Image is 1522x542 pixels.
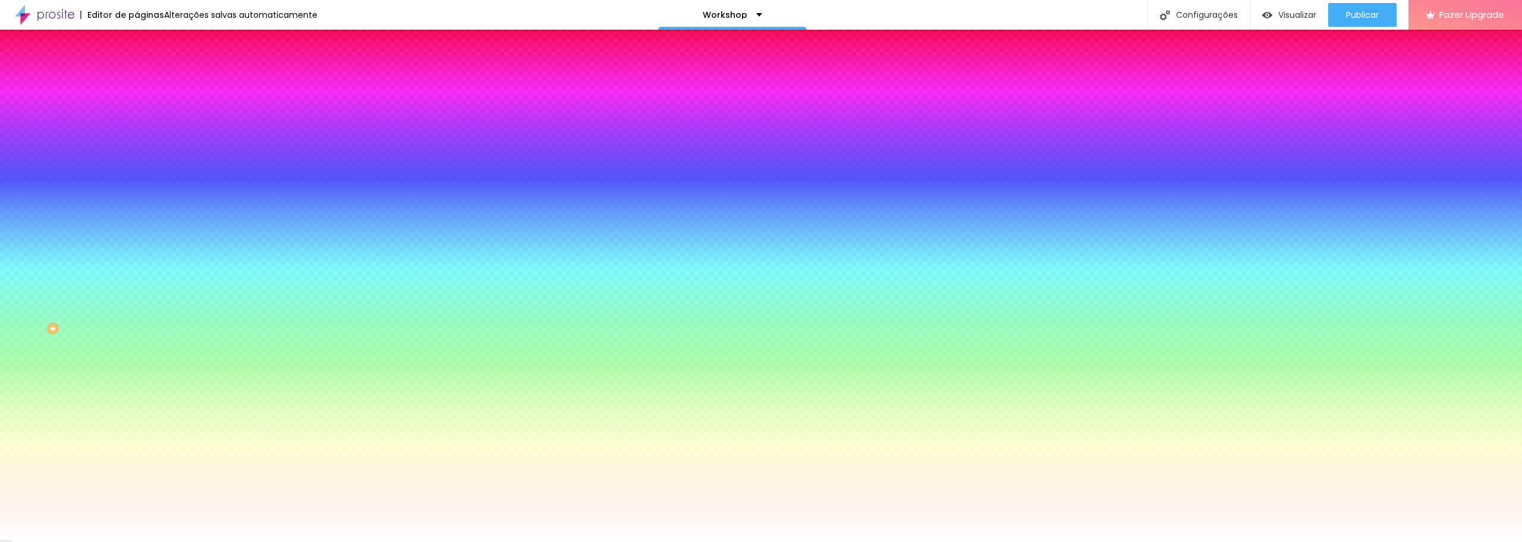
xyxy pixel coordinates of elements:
button: Publicar [1328,3,1397,27]
span: Visualizar [1278,10,1316,20]
div: Editor de páginas [80,11,164,19]
p: Workshop [703,11,747,19]
img: Icone [1160,10,1170,20]
span: Publicar [1346,10,1379,20]
span: Fazer Upgrade [1439,10,1504,20]
img: view-1.svg [1262,10,1272,20]
button: Visualizar [1250,3,1328,27]
div: Alterações salvas automaticamente [164,11,317,19]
